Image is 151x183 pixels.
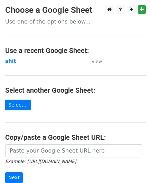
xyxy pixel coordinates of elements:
input: Paste your Google Sheet URL here [5,144,142,157]
h4: Use a recent Google Sheet: [5,46,146,55]
small: View [92,59,102,64]
h3: Choose a Google Sheet [5,5,146,15]
a: shit [5,58,16,64]
h4: Copy/paste a Google Sheet URL: [5,133,146,141]
p: Use one of the options below... [5,18,146,25]
input: Next [5,172,23,183]
a: Select... [5,100,31,110]
small: Example: [URL][DOMAIN_NAME] [5,159,76,164]
h4: Select another Google Sheet: [5,86,146,94]
a: View [85,58,102,64]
